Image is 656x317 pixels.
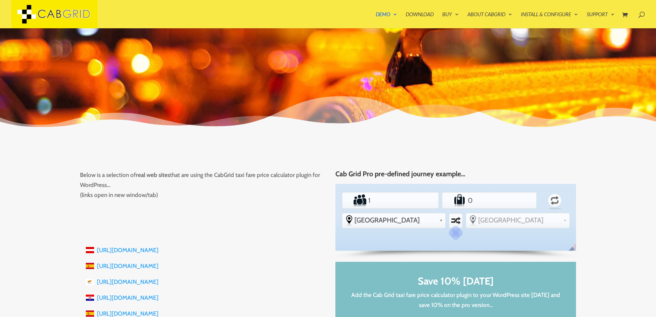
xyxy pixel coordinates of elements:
a: [URL][DOMAIN_NAME] [97,278,159,285]
a: Download [406,12,434,28]
a: [URL][DOMAIN_NAME] [97,262,159,269]
div: Select the place the starting address falls within [342,213,446,227]
span: [GEOGRAPHIC_DATA] [354,216,437,224]
a: Demo [376,12,397,28]
label: Return [541,190,569,210]
a: CabGrid Taxi Plugin [11,10,98,17]
a: Install & Configure [521,12,578,28]
p: Add the Cab Grid taxi fare price calculator plugin to your WordPress site [DATE] and save 10% on ... [349,290,562,310]
input: Number of Passengers [367,194,414,207]
p: Below is a selection of that are using the CabGrid taxi fare price calculator plugin for WordPres... [80,170,321,200]
label: Number of Suitcases [443,194,466,207]
a: [URL][DOMAIN_NAME] [97,247,159,254]
strong: real web sites [136,171,170,178]
div: Select the place the destination address is within [466,213,569,227]
h4: Cab Grid Pro pre-defined journey example… [335,170,576,181]
a: [URL][DOMAIN_NAME] [97,294,159,301]
a: Buy [442,12,459,28]
a: Support [587,12,615,28]
span: English [567,242,581,257]
a: [URL][DOMAIN_NAME] [97,310,159,317]
a: About CabGrid [467,12,512,28]
span: [GEOGRAPHIC_DATA] [478,216,561,224]
label: Number of Passengers [343,194,367,207]
input: Number of Suitcases [466,194,513,207]
label: Swap selected destinations [450,214,462,227]
h2: Save 10% [DATE] [349,276,562,290]
div: Please wait... [453,230,458,236]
